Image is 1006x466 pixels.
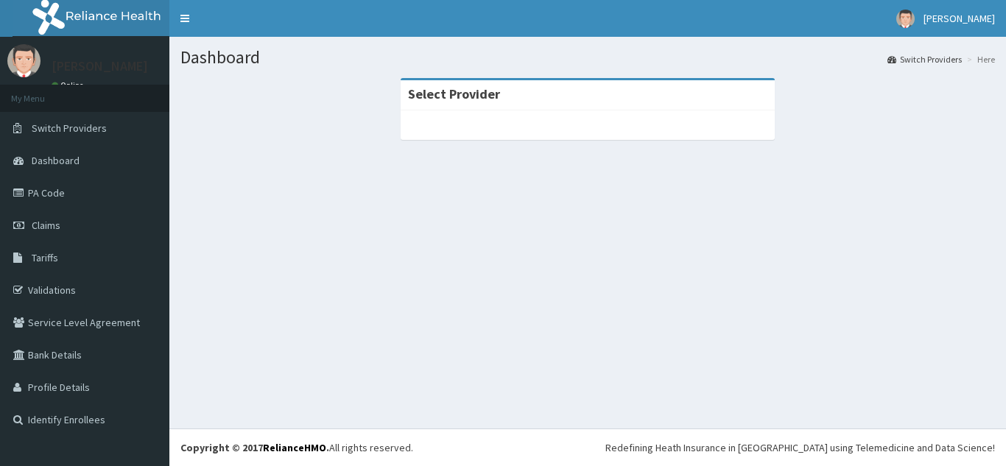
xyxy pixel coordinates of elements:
a: Online [52,80,87,91]
h1: Dashboard [180,48,995,67]
div: Redefining Heath Insurance in [GEOGRAPHIC_DATA] using Telemedicine and Data Science! [605,440,995,455]
img: User Image [896,10,915,28]
span: Dashboard [32,154,80,167]
a: RelianceHMO [263,441,326,454]
footer: All rights reserved. [169,428,1006,466]
p: [PERSON_NAME] [52,60,148,73]
a: Switch Providers [887,53,962,66]
span: Claims [32,219,60,232]
li: Here [963,53,995,66]
img: User Image [7,44,41,77]
span: [PERSON_NAME] [924,12,995,25]
strong: Select Provider [408,85,500,102]
span: Tariffs [32,251,58,264]
span: Switch Providers [32,121,107,135]
strong: Copyright © 2017 . [180,441,329,454]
